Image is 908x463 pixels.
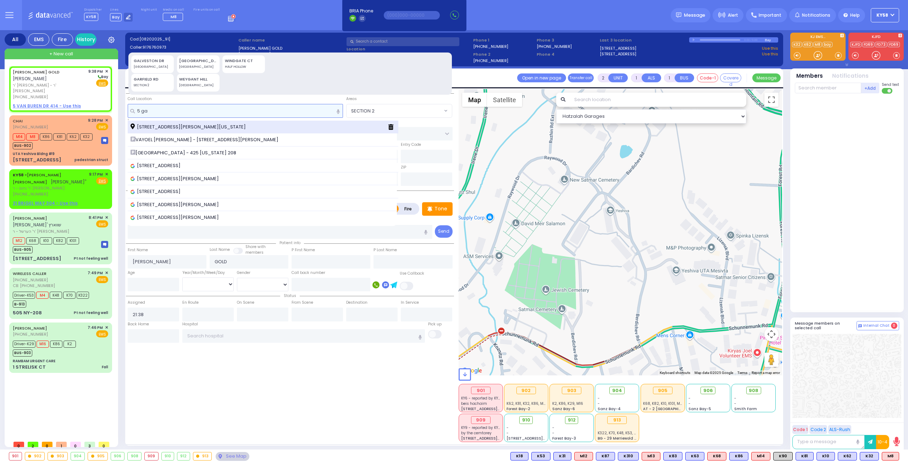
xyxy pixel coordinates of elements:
p: Tone [434,205,447,213]
span: ✕ [105,215,108,221]
div: 505 NY-208 [13,309,42,316]
span: 1 [56,442,67,447]
span: 910 [522,417,530,424]
span: 9:38 PM [88,69,103,74]
label: Last Name [210,247,230,253]
label: On Scene [237,300,254,305]
img: comment-alt.png [858,324,862,328]
span: Patient info [276,240,304,246]
a: K62 [803,42,813,47]
span: K82 [53,237,66,244]
button: +Add [861,83,880,93]
span: 0 [891,323,897,329]
span: by the cemtarey [461,430,492,436]
div: Pt not feeling well [74,310,108,315]
div: 906 [111,452,124,460]
div: Year/Month/Week/Day [182,270,234,276]
input: Search location here [128,104,343,117]
a: Use this [762,45,778,51]
span: B-913 [13,301,26,308]
span: [PHONE_NUMBER] [13,191,48,197]
a: K32 [792,42,802,47]
span: [STREET_ADDRESS][PERSON_NAME][US_STATE] [131,123,248,131]
button: Members [796,72,823,80]
label: Gender [237,270,250,276]
a: [PERSON_NAME] [PERSON_NAME] [13,172,61,185]
span: CB: [PHONE_NUMBER] [13,283,55,288]
div: BLS [729,452,748,461]
button: Show street map [462,93,487,107]
small: Share with [245,244,266,249]
label: Fire [398,204,418,213]
img: google_icon.svg [131,216,135,220]
button: Map camera controls [764,327,779,341]
a: [STREET_ADDRESS] [600,51,636,57]
button: Internal Chat 0 [857,321,899,330]
img: message-box.svg [101,137,108,144]
label: Last 3 location [600,37,689,43]
span: [PHONE_NUMBER] [13,124,48,130]
u: 5 VAN BUREN DR 414 - Use this [13,103,81,109]
span: K81 [53,133,66,140]
span: 0 [70,442,81,447]
span: 2 [28,442,38,447]
span: K86 [50,341,62,348]
span: ✕ [105,270,108,276]
div: 1 STRELISK CT [13,364,46,371]
img: message.svg [676,12,681,18]
a: [STREET_ADDRESS] [600,45,636,51]
span: [GEOGRAPHIC_DATA] - 425 [US_STATE] 208 [131,149,239,156]
span: Driver-K29 [13,341,35,348]
div: [GEOGRAPHIC_DATA] [179,65,217,70]
a: WIRELESS CALLER [13,271,46,276]
span: 9:17 PM [89,172,103,177]
div: BLS [796,452,814,461]
span: Forest Bay-2 [506,406,530,412]
div: 909 [471,416,491,424]
img: google_icon.svg [131,190,135,194]
button: Transfer call [568,73,594,82]
span: AT - 2 [GEOGRAPHIC_DATA] [643,406,696,412]
span: VAYOEL [PERSON_NAME] - [STREET_ADDRESS][PERSON_NAME] [131,136,281,143]
div: WEYGANT HILL [179,76,217,82]
div: 908 [128,452,141,460]
label: P First Name [292,247,315,253]
span: M8 [26,133,39,140]
span: ✕ [105,325,108,331]
span: Important [759,12,781,18]
div: 912 [177,452,190,460]
span: K32 [80,133,93,140]
div: ALS [751,452,770,461]
button: 10-4 [876,435,889,449]
div: BLS [618,452,639,461]
a: Use this [762,51,778,57]
span: K2 [63,341,76,348]
span: K101 [67,237,79,244]
div: BLS [531,452,550,461]
div: BLS [553,452,571,461]
a: CHAI [13,118,23,124]
div: BLS [510,452,528,461]
span: [STREET_ADDRESS][PERSON_NAME] [131,214,221,221]
span: [PERSON_NAME]' שווארץ [13,222,61,228]
span: Forest Bay-3 [552,436,576,441]
div: K31 [553,452,571,461]
span: + New call [49,50,73,57]
button: Show satellite imagery [487,93,522,107]
span: EMS [96,123,108,130]
label: Assigned [128,300,145,305]
span: [PERSON_NAME] [13,76,47,82]
div: K18 [510,452,528,461]
label: Age [128,270,135,276]
div: ALS KJ [882,452,899,461]
span: BUS-903 [13,349,32,357]
div: [STREET_ADDRESS] [13,156,61,164]
span: [STREET_ADDRESS][PERSON_NAME] [131,175,221,182]
h5: Message members on selected call [795,321,857,330]
label: Caller name [238,37,344,43]
div: [GEOGRAPHIC_DATA] [179,83,217,88]
label: En Route [182,300,199,305]
div: Pt not feeling well [74,256,108,261]
i: Delete fron history [388,124,393,130]
div: GARFIELD RD [134,76,172,82]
